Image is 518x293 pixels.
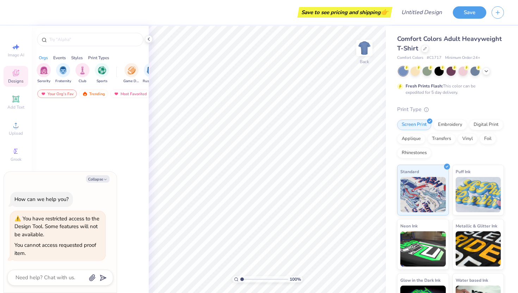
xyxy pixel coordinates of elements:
[97,79,107,84] span: Sports
[400,231,446,267] img: Neon Ink
[381,8,388,16] span: 👉
[95,63,109,84] div: filter for Sports
[453,6,486,19] button: Save
[433,120,467,130] div: Embroidery
[79,90,108,98] div: Trending
[40,66,48,74] img: Sorority Image
[82,91,88,96] img: trending.gif
[400,177,446,212] img: Standard
[55,63,71,84] button: filter button
[458,134,477,144] div: Vinyl
[456,231,501,267] img: Metallic & Glitter Ink
[14,196,69,203] div: How can we help you?
[290,276,301,282] span: 100 %
[113,91,119,96] img: most_fav.gif
[75,63,90,84] button: filter button
[400,276,440,284] span: Glow in the Dark Ink
[406,83,443,89] strong: Fresh Prints Flash:
[95,63,109,84] button: filter button
[469,120,503,130] div: Digital Print
[110,90,150,98] div: Most Favorited
[427,134,456,144] div: Transfers
[123,63,140,84] button: filter button
[37,63,51,84] div: filter for Sorority
[406,83,492,96] div: This color can be expedited for 5 day delivery.
[456,222,497,230] span: Metallic & Glitter Ink
[456,177,501,212] img: Puff Ink
[55,63,71,84] div: filter for Fraternity
[143,63,159,84] div: filter for Rush & Bid
[397,120,431,130] div: Screen Print
[98,66,106,74] img: Sports Image
[7,104,24,110] span: Add Text
[360,59,369,65] div: Back
[396,5,448,19] input: Untitled Design
[397,105,504,114] div: Print Type
[41,91,46,96] img: most_fav.gif
[397,55,423,61] span: Comfort Colors
[480,134,496,144] div: Foil
[147,66,155,74] img: Rush & Bid Image
[53,55,66,61] div: Events
[400,222,418,230] span: Neon Ink
[8,78,24,84] span: Designs
[79,79,86,84] span: Club
[71,55,83,61] div: Styles
[8,52,24,58] span: Image AI
[75,63,90,84] div: filter for Club
[59,66,67,74] img: Fraternity Image
[400,168,419,175] span: Standard
[299,7,390,18] div: Save to see pricing and shipping
[9,130,23,136] span: Upload
[14,242,96,257] div: You cannot access requested proof item.
[14,215,99,238] div: You have restricted access to the Design Tool. Some features will not be available.
[39,55,48,61] div: Orgs
[427,55,442,61] span: # C1717
[11,157,21,162] span: Greek
[79,66,86,74] img: Club Image
[397,148,431,158] div: Rhinestones
[128,66,136,74] img: Game Day Image
[49,36,139,43] input: Try "Alpha"
[143,63,159,84] button: filter button
[123,79,140,84] span: Game Day
[86,175,110,183] button: Collapse
[397,134,425,144] div: Applique
[123,63,140,84] div: filter for Game Day
[37,90,77,98] div: Your Org's Fav
[456,168,470,175] span: Puff Ink
[445,55,480,61] span: Minimum Order: 24 +
[55,79,71,84] span: Fraternity
[143,79,159,84] span: Rush & Bid
[397,35,502,53] span: Comfort Colors Adult Heavyweight T-Shirt
[37,63,51,84] button: filter button
[88,55,109,61] div: Print Types
[456,276,488,284] span: Water based Ink
[357,41,371,55] img: Back
[37,79,50,84] span: Sorority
